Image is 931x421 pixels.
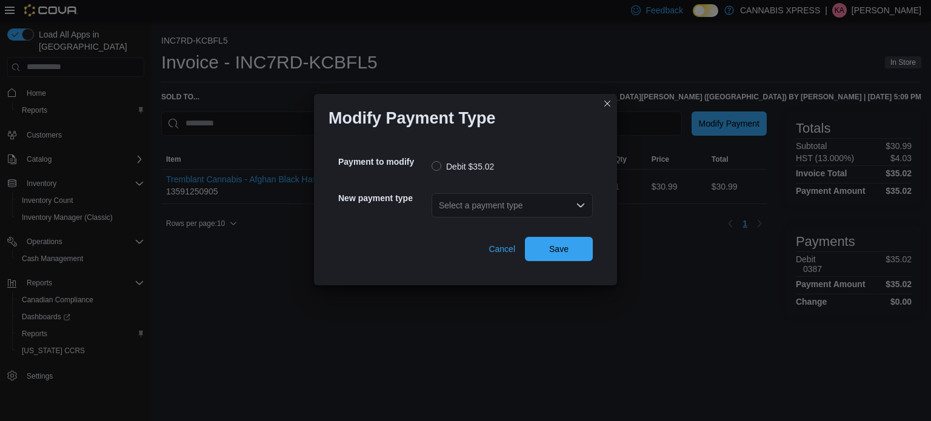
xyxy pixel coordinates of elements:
[439,198,440,213] input: Accessible screen reader label
[489,243,515,255] span: Cancel
[338,150,429,174] h5: Payment to modify
[576,201,586,210] button: Open list of options
[338,186,429,210] h5: New payment type
[525,237,593,261] button: Save
[329,108,496,128] h1: Modify Payment Type
[549,243,569,255] span: Save
[432,159,494,174] label: Debit $35.02
[484,237,520,261] button: Cancel
[600,96,615,111] button: Closes this modal window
